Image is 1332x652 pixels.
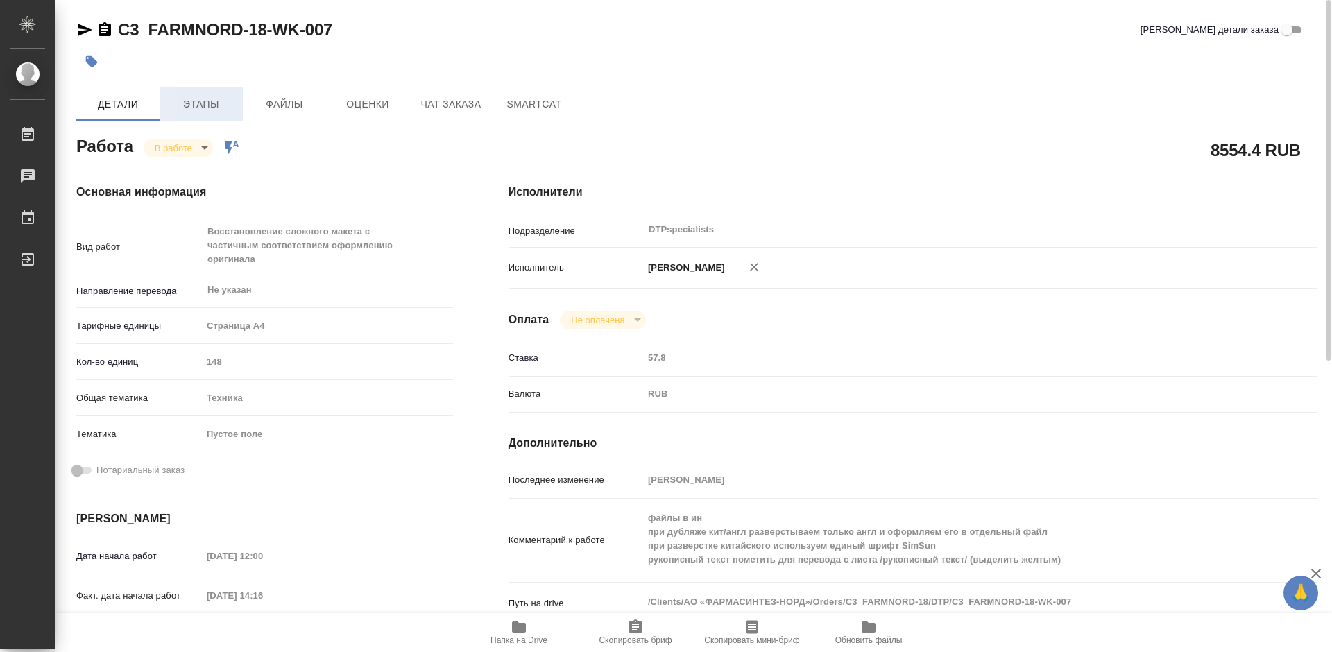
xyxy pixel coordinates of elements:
[704,635,799,645] span: Скопировать мини-бриф
[76,46,107,77] button: Добавить тэг
[509,311,549,328] h4: Оплата
[76,240,202,254] p: Вид работ
[643,382,1249,406] div: RUB
[509,184,1317,200] h4: Исполнители
[810,613,927,652] button: Обновить файлы
[643,506,1249,572] textarea: файлы в ин при дубляже кит/англ разверстываем только англ и оформляем его в отдельный файл при ра...
[509,224,643,238] p: Подразделение
[151,142,196,154] button: В работе
[509,597,643,610] p: Путь на drive
[144,139,213,157] div: В работе
[509,351,643,365] p: Ставка
[168,96,234,113] span: Этапы
[76,589,202,603] p: Факт. дата начала работ
[461,613,577,652] button: Папка на Drive
[490,635,547,645] span: Папка на Drive
[643,590,1249,614] textarea: /Clients/АО «ФАРМАСИНТЕЗ-НОРД»/Orders/C3_FARMNORD-18/DTP/C3_FARMNORD-18-WK-007
[599,635,672,645] span: Скопировать бриф
[96,463,185,477] span: Нотариальный заказ
[202,386,453,410] div: Техника
[202,314,453,338] div: Страница А4
[509,473,643,487] p: Последнее изменение
[251,96,318,113] span: Файлы
[643,348,1249,368] input: Пустое поле
[334,96,401,113] span: Оценки
[202,585,323,606] input: Пустое поле
[1211,138,1301,162] h2: 8554.4 RUB
[501,96,567,113] span: SmartCat
[76,22,93,38] button: Скопировать ссылку для ЯМессенджера
[76,511,453,527] h4: [PERSON_NAME]
[509,387,643,401] p: Валюта
[96,22,113,38] button: Скопировать ссылку
[118,20,332,39] a: C3_FARMNORD-18-WK-007
[85,96,151,113] span: Детали
[1283,576,1318,610] button: 🙏
[76,184,453,200] h4: Основная информация
[1141,23,1279,37] span: [PERSON_NAME] детали заказа
[509,261,643,275] p: Исполнитель
[202,546,323,566] input: Пустое поле
[835,635,903,645] span: Обновить файлы
[76,319,202,333] p: Тарифные единицы
[1289,578,1313,608] span: 🙏
[202,422,453,446] div: Пустое поле
[577,613,694,652] button: Скопировать бриф
[567,314,629,326] button: Не оплачена
[509,533,643,547] p: Комментарий к работе
[418,96,484,113] span: Чат заказа
[76,427,202,441] p: Тематика
[207,427,436,441] div: Пустое поле
[643,470,1249,490] input: Пустое поле
[694,613,810,652] button: Скопировать мини-бриф
[76,132,133,157] h2: Работа
[509,435,1317,452] h4: Дополнительно
[76,391,202,405] p: Общая тематика
[76,284,202,298] p: Направление перевода
[202,352,453,372] input: Пустое поле
[560,311,645,329] div: В работе
[76,355,202,369] p: Кол-во единиц
[76,549,202,563] p: Дата начала работ
[643,261,725,275] p: [PERSON_NAME]
[739,252,769,282] button: Удалить исполнителя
